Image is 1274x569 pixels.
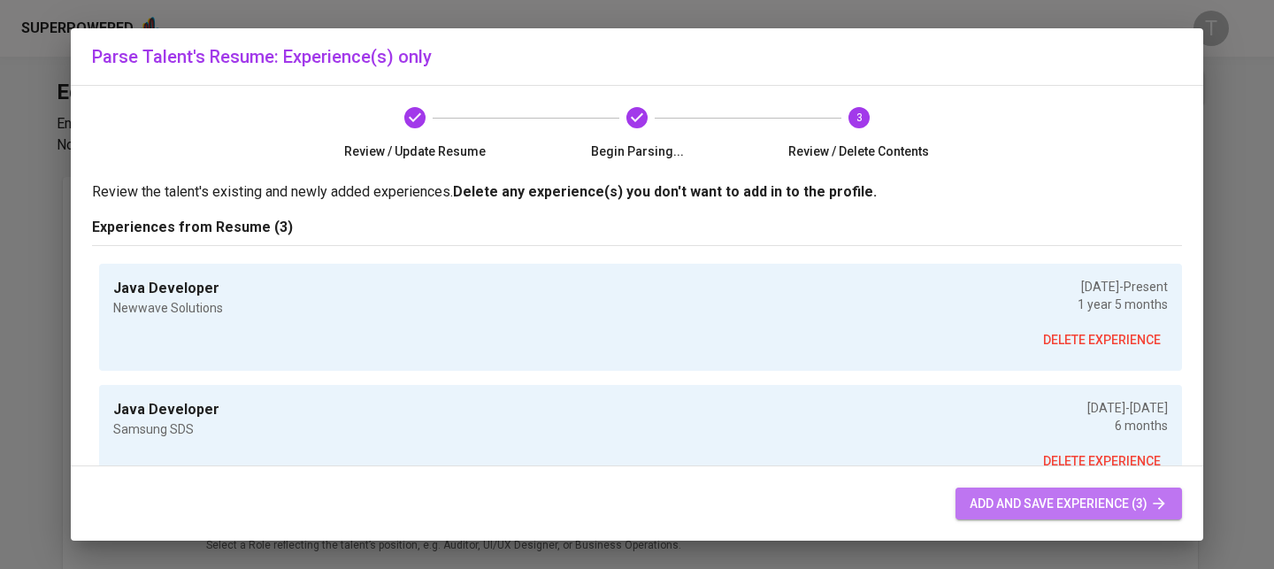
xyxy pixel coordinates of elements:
p: Review the talent's existing and newly added experiences. [92,181,1182,203]
p: [DATE] - [DATE] [1087,399,1168,417]
p: Experiences from Resume (3) [92,217,1182,238]
button: delete experience [1036,445,1168,478]
button: add and save experience (3) [955,488,1182,520]
p: Newwave Solutions [113,299,223,317]
p: Java Developer [113,399,219,420]
span: Begin Parsing... [533,142,741,160]
p: [DATE] - Present [1078,278,1168,296]
h6: Parse Talent's Resume: Experience(s) only [92,42,1182,71]
b: Delete any experience(s) you don't want to add in to the profile. [453,183,877,200]
span: add and save experience (3) [970,493,1168,515]
span: Review / Update Resume [311,142,519,160]
span: delete experience [1043,329,1161,351]
span: delete experience [1043,450,1161,473]
p: Java Developer [113,278,223,299]
span: Review / Delete Contents [755,142,963,160]
p: 6 months [1087,417,1168,434]
p: Samsung SDS [113,420,219,438]
button: delete experience [1036,324,1168,357]
p: 1 year 5 months [1078,296,1168,313]
text: 3 [856,111,862,124]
